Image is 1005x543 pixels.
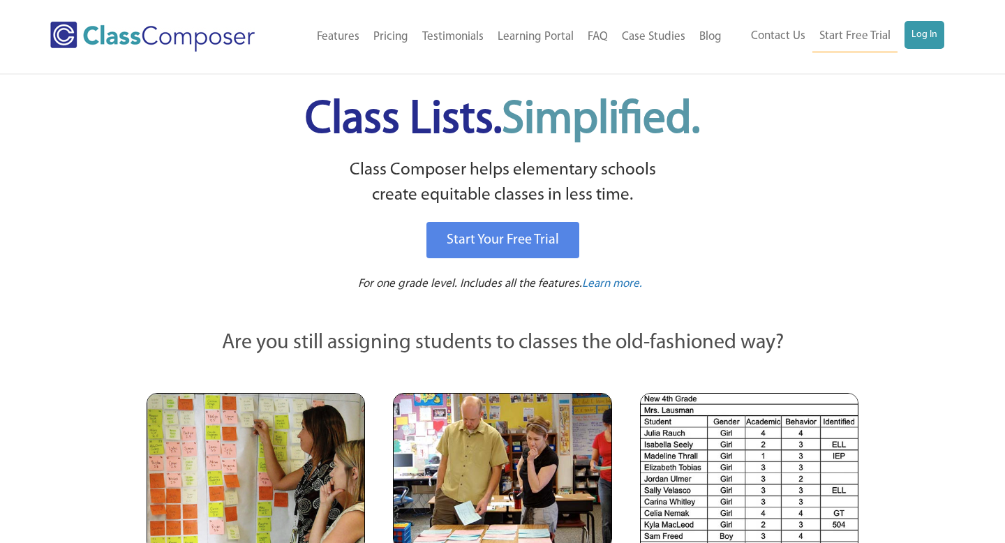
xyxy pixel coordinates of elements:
[812,21,898,52] a: Start Free Trial
[692,22,729,52] a: Blog
[581,22,615,52] a: FAQ
[415,22,491,52] a: Testimonials
[904,21,944,49] a: Log In
[144,158,861,209] p: Class Composer helps elementary schools create equitable classes in less time.
[744,21,812,52] a: Contact Us
[426,222,579,258] a: Start Your Free Trial
[287,22,729,52] nav: Header Menu
[366,22,415,52] a: Pricing
[491,22,581,52] a: Learning Portal
[582,278,642,290] span: Learn more.
[305,98,700,143] span: Class Lists.
[582,276,642,293] a: Learn more.
[50,22,255,52] img: Class Composer
[147,328,858,359] p: Are you still assigning students to classes the old-fashioned way?
[310,22,366,52] a: Features
[447,233,559,247] span: Start Your Free Trial
[615,22,692,52] a: Case Studies
[502,98,700,143] span: Simplified.
[358,278,582,290] span: For one grade level. Includes all the features.
[729,21,944,52] nav: Header Menu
